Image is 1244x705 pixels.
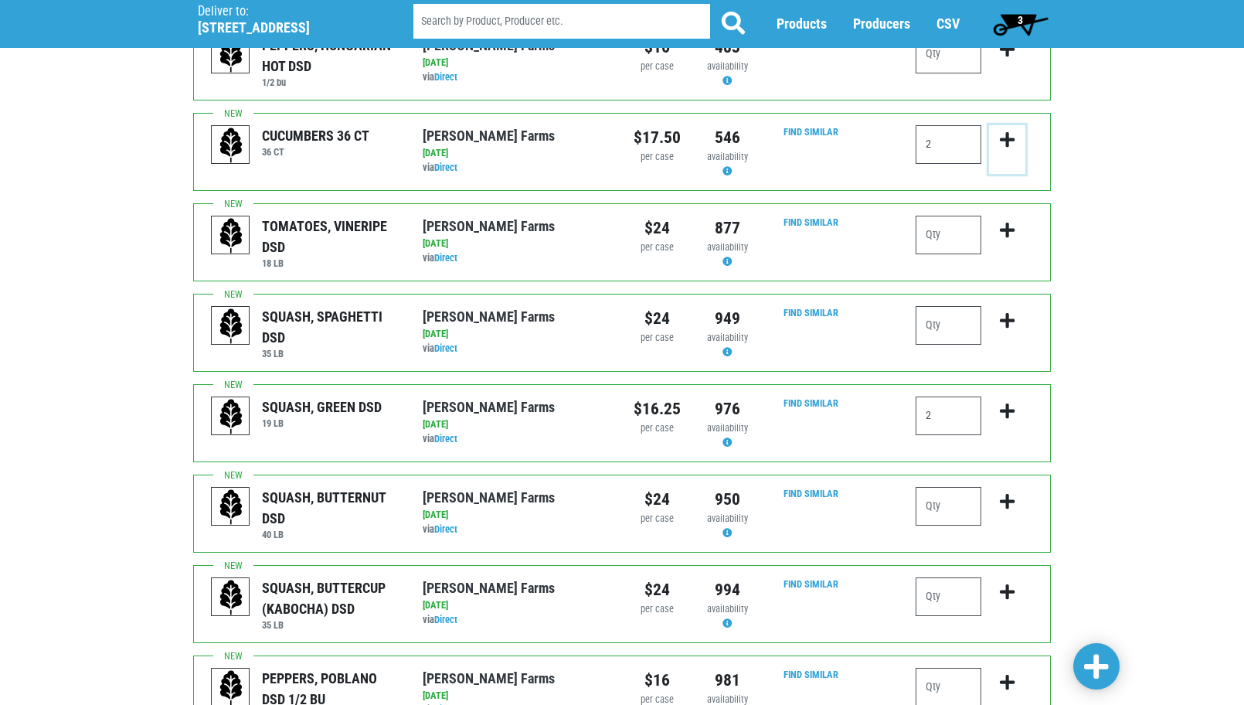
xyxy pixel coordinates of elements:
span: availability [707,60,748,72]
span: availability [707,513,748,524]
span: availability [707,241,748,253]
div: SQUASH, BUTTERNUT DSD [262,487,399,529]
img: placeholder-variety-43d6402dacf2d531de610a020419775a.svg [212,488,250,526]
div: 994 [704,577,751,602]
div: 949 [704,306,751,331]
a: Find Similar [783,669,838,680]
a: Find Similar [783,578,838,590]
input: Qty [916,35,981,73]
div: [DATE] [423,689,610,703]
a: CSV [936,16,960,32]
div: $24 [634,577,681,602]
input: Search by Product, Producer etc. [413,5,710,39]
span: availability [707,332,748,343]
div: PEPPERS, HUNGARIAN HOT DSD [262,35,399,77]
h6: 35 LB [262,348,399,359]
div: per case [634,512,681,526]
a: Direct [434,252,457,264]
div: $24 [634,487,681,512]
div: 976 [704,397,751,421]
div: SQUASH, BUTTERCUP (KABOCHA) DSD [262,577,399,619]
div: [DATE] [423,598,610,613]
a: Direct [434,342,457,354]
img: placeholder-variety-43d6402dacf2d531de610a020419775a.svg [212,397,250,436]
a: 3 [986,9,1055,39]
div: [DATE] [423,56,610,70]
a: [PERSON_NAME] Farms [423,37,555,53]
input: Qty [916,487,981,526]
a: Find Similar [783,307,838,318]
div: per case [634,60,681,74]
div: [DATE] [423,508,610,523]
input: Qty [916,397,981,435]
a: [PERSON_NAME] Farms [423,489,555,506]
div: [DATE] [423,417,610,432]
a: Find Similar [783,126,838,138]
div: TOMATOES, VINERIPE DSD [262,216,399,257]
div: [DATE] [423,237,610,251]
span: availability [707,422,748,434]
div: via [423,342,610,356]
p: Deliver to: [198,4,374,19]
div: per case [634,602,681,617]
a: Direct [434,523,457,535]
img: placeholder-variety-43d6402dacf2d531de610a020419775a.svg [212,36,250,74]
a: Direct [434,614,457,625]
input: Qty [916,306,981,345]
a: [PERSON_NAME] Farms [423,308,555,325]
input: Qty [916,216,981,254]
h6: 40 LB [262,529,399,540]
div: via [423,523,610,537]
a: Find Similar [783,216,838,228]
div: via [423,70,610,85]
div: via [423,251,610,266]
a: Direct [434,71,457,83]
div: per case [634,240,681,255]
a: Products [777,16,827,32]
div: 950 [704,487,751,512]
div: $16.25 [634,397,681,421]
a: Find Similar [783,488,838,499]
h6: 36 CT [262,146,369,158]
h6: 35 LB [262,619,399,631]
div: SQUASH, GREEN DSD [262,397,382,417]
div: $16 [634,668,681,693]
div: 546 [704,125,751,150]
div: per case [634,150,681,165]
div: CUCUMBERS 36 CT [262,125,369,146]
div: $17.50 [634,125,681,150]
div: per case [634,421,681,436]
div: [DATE] [423,146,610,161]
a: [PERSON_NAME] Farms [423,128,555,144]
div: 877 [704,216,751,240]
div: $24 [634,216,681,240]
span: availability [707,603,748,615]
h6: 19 LB [262,417,382,429]
img: placeholder-variety-43d6402dacf2d531de610a020419775a.svg [212,307,250,346]
img: placeholder-variety-43d6402dacf2d531de610a020419775a.svg [212,578,250,617]
div: via [423,613,610,628]
a: Direct [434,433,457,444]
a: Find Similar [783,397,838,409]
a: [PERSON_NAME] Farms [423,580,555,596]
a: [PERSON_NAME] Farms [423,670,555,686]
a: Producers [853,16,910,32]
div: SQUASH, SPAGHETTI DSD [262,306,399,348]
input: Qty [916,125,981,164]
h6: 18 LB [262,257,399,269]
a: Direct [434,162,457,173]
a: [PERSON_NAME] Farms [423,399,555,415]
div: via [423,432,610,447]
img: placeholder-variety-43d6402dacf2d531de610a020419775a.svg [212,126,250,165]
input: Qty [916,577,981,616]
span: 3 [1018,14,1023,26]
h5: [STREET_ADDRESS] [198,19,374,36]
h6: 1/2 bu [262,77,399,88]
div: [DATE] [423,327,610,342]
a: [PERSON_NAME] Farms [423,218,555,234]
span: availability [707,151,748,162]
span: availability [707,693,748,705]
div: via [423,161,610,175]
